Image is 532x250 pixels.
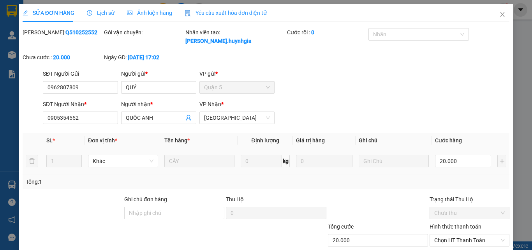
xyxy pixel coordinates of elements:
[435,137,462,144] span: Cước hàng
[104,53,184,62] div: Ngày GD:
[204,82,270,93] span: Quận 5
[164,137,190,144] span: Tên hàng
[93,155,153,167] span: Khác
[26,155,38,167] button: delete
[87,10,92,16] span: clock-circle
[88,137,117,144] span: Đơn vị tính
[226,196,244,202] span: Thu Hộ
[127,10,132,16] span: picture
[43,100,118,108] div: SĐT Người Nhận
[23,10,28,16] span: edit
[434,234,505,246] span: Chọn HT Thanh Toán
[127,10,172,16] span: Ảnh kiện hàng
[282,155,290,167] span: kg
[43,69,118,78] div: SĐT Người Gửi
[124,196,167,202] label: Ghi chú đơn hàng
[185,10,191,16] img: icon
[434,207,505,219] span: Chưa thu
[23,28,102,37] div: [PERSON_NAME]:
[359,155,429,167] input: Ghi Chú
[497,155,506,167] button: plus
[204,112,270,124] span: Ninh Hòa
[356,133,432,148] th: Ghi chú
[23,10,74,16] span: SỬA ĐƠN HÀNG
[328,223,354,230] span: Tổng cước
[251,137,279,144] span: Định lượng
[199,101,221,107] span: VP Nhận
[430,195,509,204] div: Trạng thái Thu Hộ
[185,38,252,44] b: [PERSON_NAME].huynhgia
[296,155,352,167] input: 0
[121,100,196,108] div: Người nhận
[121,69,196,78] div: Người gửi
[104,28,184,37] div: Gói vận chuyển:
[23,53,102,62] div: Chưa cước :
[185,28,285,45] div: Nhân viên tạo:
[128,54,159,60] b: [DATE] 17:02
[491,4,513,26] button: Close
[26,177,206,186] div: Tổng: 1
[46,137,53,144] span: SL
[296,137,325,144] span: Giá trị hàng
[287,28,367,37] div: Cước rồi :
[185,10,267,16] span: Yêu cầu xuất hóa đơn điện tử
[311,29,314,35] b: 0
[87,10,115,16] span: Lịch sử
[164,155,234,167] input: VD: Bàn, Ghế
[65,29,97,35] b: Q510252552
[53,54,70,60] b: 20.000
[499,11,506,18] span: close
[199,69,275,78] div: VP gửi
[185,115,192,121] span: user-add
[430,223,481,230] label: Hình thức thanh toán
[124,207,224,219] input: Ghi chú đơn hàng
